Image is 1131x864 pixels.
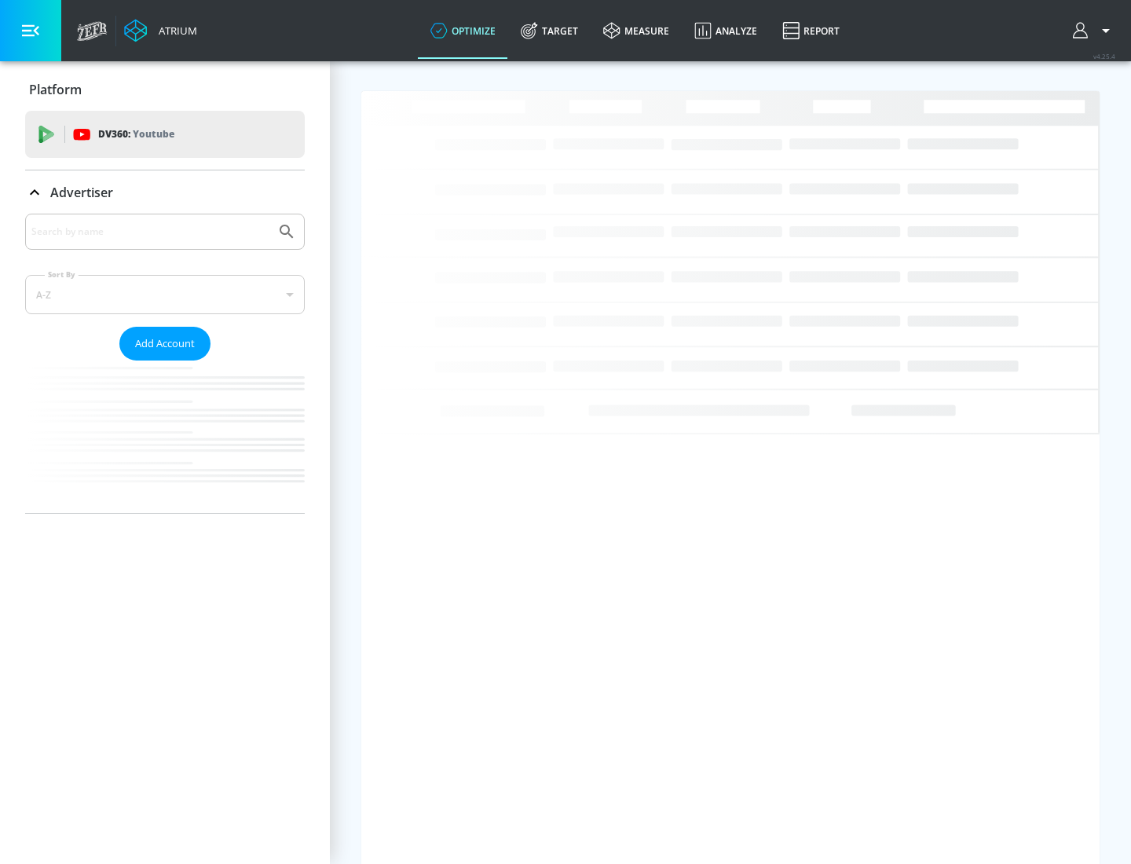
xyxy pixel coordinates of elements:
label: Sort By [45,269,79,280]
p: Youtube [133,126,174,142]
div: A-Z [25,275,305,314]
div: Atrium [152,24,197,38]
p: DV360: [98,126,174,143]
p: Advertiser [50,184,113,201]
span: Add Account [135,335,195,353]
span: v 4.25.4 [1093,52,1115,60]
a: measure [591,2,682,59]
a: Atrium [124,19,197,42]
p: Platform [29,81,82,98]
div: Advertiser [25,170,305,214]
div: DV360: Youtube [25,111,305,158]
a: Report [770,2,852,59]
a: optimize [418,2,508,59]
div: Platform [25,68,305,112]
a: Analyze [682,2,770,59]
a: Target [508,2,591,59]
nav: list of Advertiser [25,361,305,513]
div: Advertiser [25,214,305,513]
input: Search by name [31,221,269,242]
button: Add Account [119,327,210,361]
